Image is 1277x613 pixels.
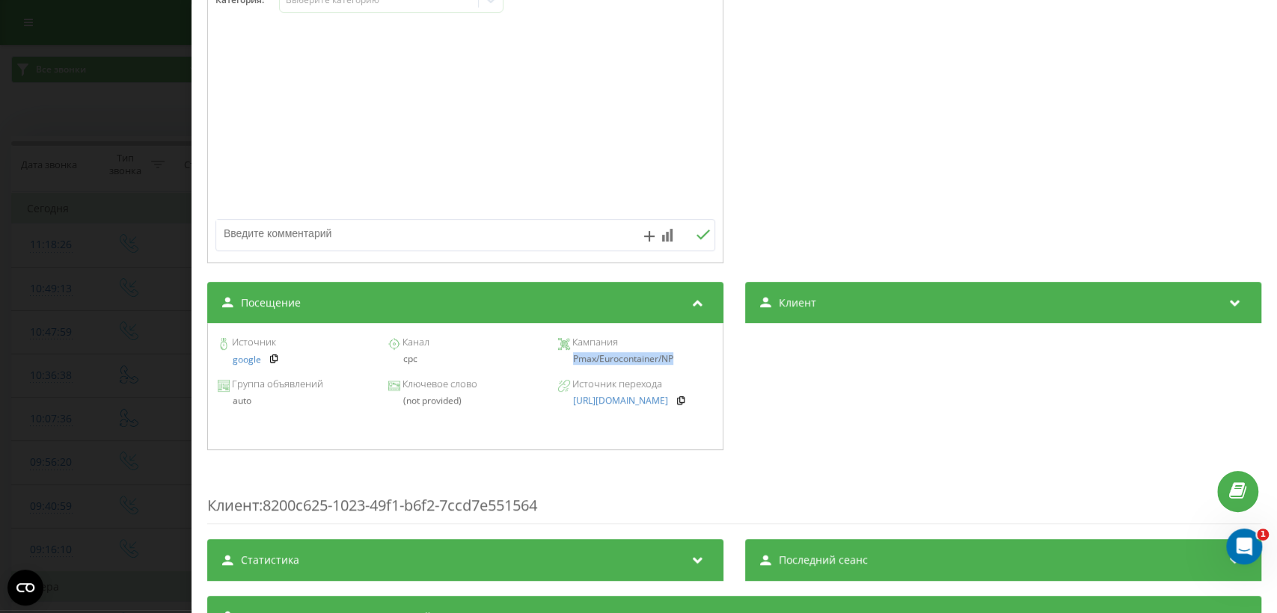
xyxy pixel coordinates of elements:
[218,395,373,406] div: auto
[400,335,429,350] span: Канал
[7,570,43,606] button: Open CMP widget
[570,377,662,392] span: Источник перехода
[400,377,477,392] span: Ключевое слово
[241,552,299,567] span: Статистика
[207,465,1261,524] div: : 8200c625-1023-49f1-b6f2-7ccd7e551564
[230,377,323,392] span: Группа объявлений
[233,354,261,365] a: google
[570,335,618,350] span: Кампания
[1226,529,1262,564] iframe: Intercom live chat
[241,295,301,310] span: Посещение
[1257,529,1269,540] span: 1
[779,552,868,567] span: Последний сеанс
[558,354,713,364] div: Pmax/Eurocontainer/NP
[779,295,816,310] span: Клиент
[230,335,276,350] span: Источник
[388,395,543,406] div: (not provided)
[207,495,259,515] span: Клиент
[388,354,543,364] div: cpc
[573,395,668,406] a: [URL][DOMAIN_NAME]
